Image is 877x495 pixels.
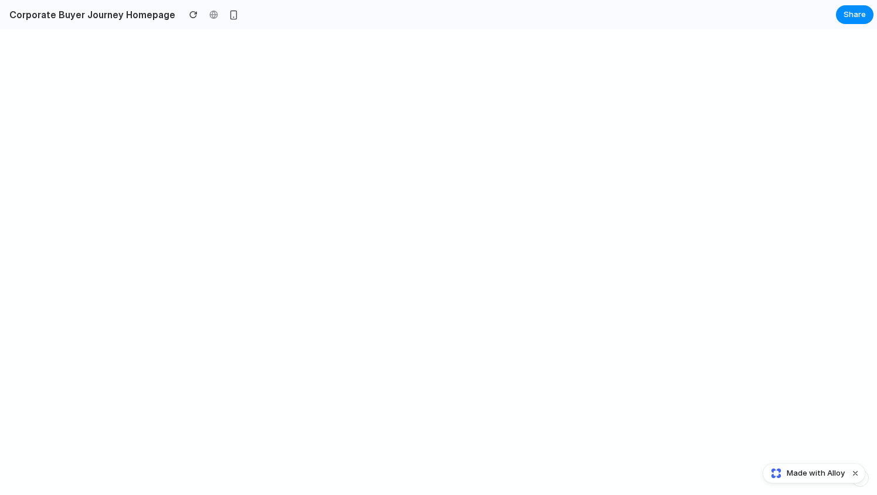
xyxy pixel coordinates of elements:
button: Share [836,5,873,24]
a: Made with Alloy [763,467,846,479]
h2: Corporate Buyer Journey Homepage [5,8,175,22]
button: Dismiss watermark [848,466,862,480]
span: Made with Alloy [787,467,845,479]
span: Share [844,9,866,21]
